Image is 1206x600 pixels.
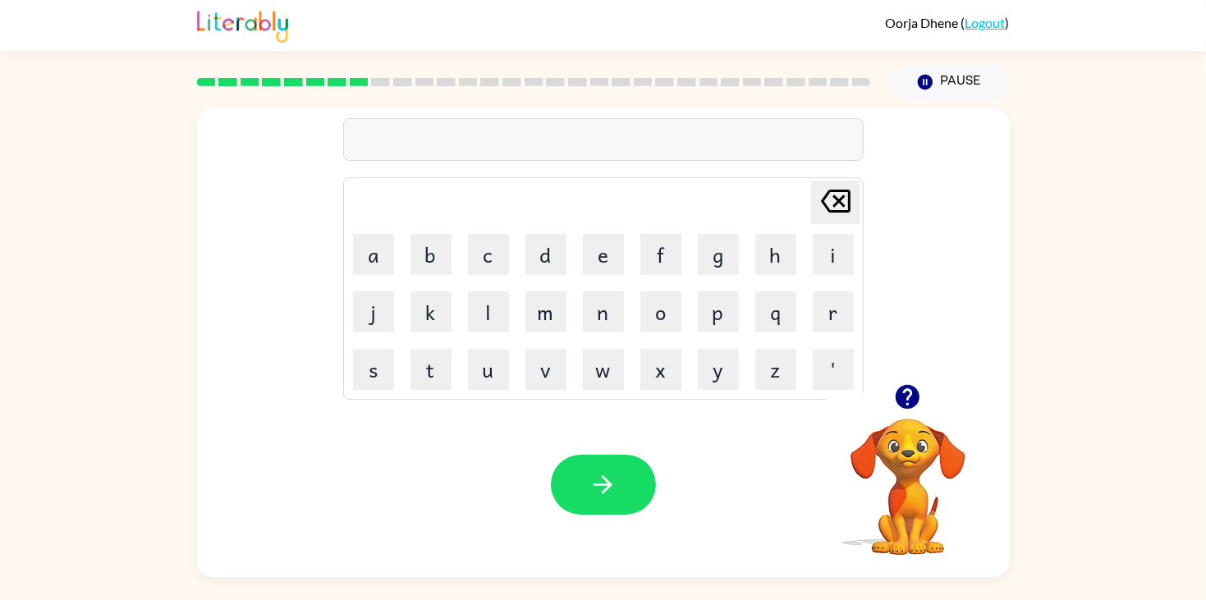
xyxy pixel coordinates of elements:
button: g [698,234,739,275]
button: u [468,349,509,390]
button: i [813,234,854,275]
button: s [353,349,394,390]
button: h [755,234,796,275]
button: d [525,234,566,275]
button: q [755,291,796,332]
button: p [698,291,739,332]
button: e [583,234,624,275]
button: b [410,234,452,275]
img: Literably [197,7,288,43]
button: ' [813,349,854,390]
button: Pause [891,63,1010,101]
button: y [698,349,739,390]
button: v [525,349,566,390]
button: x [640,349,681,390]
button: t [410,349,452,390]
a: Logout [965,15,1006,30]
button: r [813,291,854,332]
button: z [755,349,796,390]
button: c [468,234,509,275]
button: f [640,234,681,275]
button: w [583,349,624,390]
video: Your browser must support playing .mp4 files to use Literably. Please try using another browser. [826,393,990,557]
button: a [353,234,394,275]
button: n [583,291,624,332]
button: o [640,291,681,332]
span: Oorja Dhene [886,15,961,30]
div: ( ) [886,15,1010,30]
button: l [468,291,509,332]
button: j [353,291,394,332]
button: k [410,291,452,332]
button: m [525,291,566,332]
